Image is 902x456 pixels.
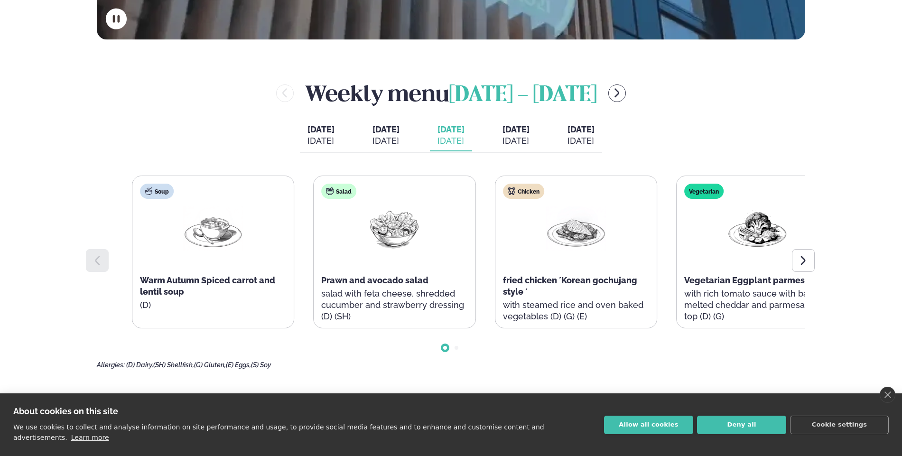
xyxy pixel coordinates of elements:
[437,124,465,135] span: [DATE]
[326,187,334,195] img: salad.svg
[226,361,251,369] span: (E) Eggs,
[455,346,458,350] span: Go to slide 2
[307,124,335,134] span: [DATE]
[684,275,815,285] span: Vegetarian Eggplant parmesan
[503,299,649,322] p: with steamed rice and oven baked vegetables (D) (G) (E)
[684,288,830,322] p: with rich tomato sauce with basil, melted cheddar and parmesan on top (D) (G)
[305,78,597,109] h2: Weekly menu
[508,187,515,195] img: chicken.svg
[97,361,125,369] span: Allergies:
[183,206,243,251] img: Soup.png
[153,361,194,369] span: (SH) Shellfish,
[546,206,606,251] img: Chicken-breast.png
[140,299,286,311] p: (D)
[790,416,889,434] button: Cookie settings
[372,135,400,147] div: [DATE]
[697,416,786,434] button: Deny all
[608,84,626,102] button: menu-btn-right
[140,275,275,297] span: Warm Autumn Spiced carrot and lentil soup
[194,361,226,369] span: (G) Gluten,
[684,184,724,199] div: Vegetarian
[495,120,537,151] button: [DATE] [DATE]
[567,124,595,134] span: [DATE]
[503,275,637,297] span: fried chicken ´Korean gochujang style ´
[443,346,447,350] span: Go to slide 1
[321,275,428,285] span: Prawn and avocado salad
[13,406,118,416] strong: About cookies on this site
[372,124,400,134] span: [DATE]
[604,416,693,434] button: Allow all cookies
[880,387,895,403] a: close
[727,206,788,251] img: Vegan.png
[364,206,425,251] img: Salad.png
[503,184,544,199] div: Chicken
[449,85,597,106] span: [DATE] - [DATE]
[307,135,335,147] div: [DATE]
[321,184,356,199] div: Salad
[437,135,465,147] div: [DATE]
[71,434,109,441] a: Learn more
[145,187,152,195] img: soup.svg
[126,361,153,369] span: (D) Dairy,
[502,135,530,147] div: [DATE]
[251,361,271,369] span: (S) Soy
[140,184,174,199] div: Soup
[276,84,294,102] button: menu-btn-left
[321,288,467,322] p: salad with feta cheese, shredded cucumber and strawberry dressing (D) (SH)
[13,423,544,441] p: We use cookies to collect and analyse information on site performance and usage, to provide socia...
[560,120,602,151] button: [DATE] [DATE]
[300,120,342,151] button: [DATE] [DATE]
[365,120,407,151] button: [DATE] [DATE]
[502,124,530,134] span: [DATE]
[430,120,472,151] button: [DATE] [DATE]
[567,135,595,147] div: [DATE]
